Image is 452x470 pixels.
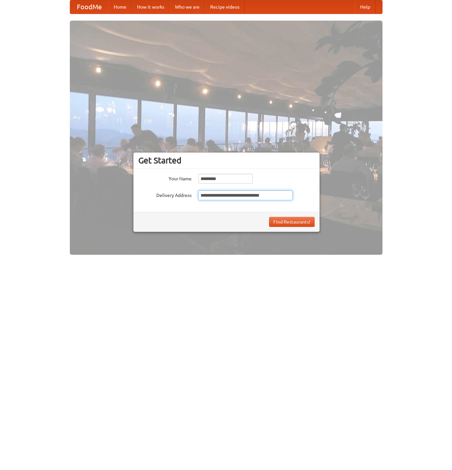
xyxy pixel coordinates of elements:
h3: Get Started [138,155,315,165]
a: How it works [132,0,170,14]
a: Home [108,0,132,14]
a: Recipe videos [205,0,245,14]
label: Your Name [138,174,192,182]
a: Who we are [170,0,205,14]
label: Delivery Address [138,190,192,199]
a: FoodMe [70,0,108,14]
a: Help [355,0,376,14]
button: Find Restaurants! [269,217,315,227]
